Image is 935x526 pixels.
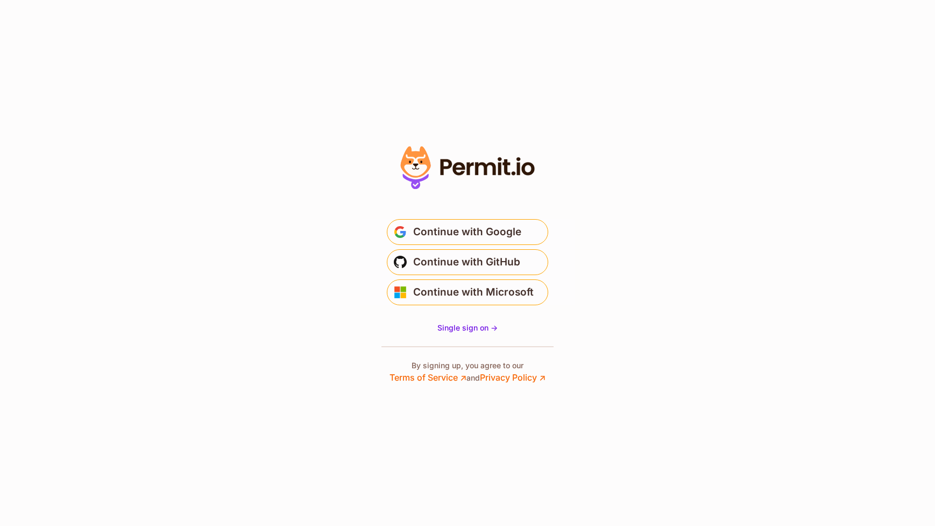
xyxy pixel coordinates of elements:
span: Continue with GitHub [413,254,520,271]
a: Terms of Service ↗ [389,372,466,383]
button: Continue with Microsoft [387,279,548,305]
span: Continue with Google [413,223,521,241]
button: Continue with Google [387,219,548,245]
p: By signing up, you agree to our and [389,360,546,384]
a: Single sign on -> [437,322,498,333]
button: Continue with GitHub [387,249,548,275]
span: Continue with Microsoft [413,284,534,301]
a: Privacy Policy ↗ [480,372,546,383]
span: Single sign on -> [437,323,498,332]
